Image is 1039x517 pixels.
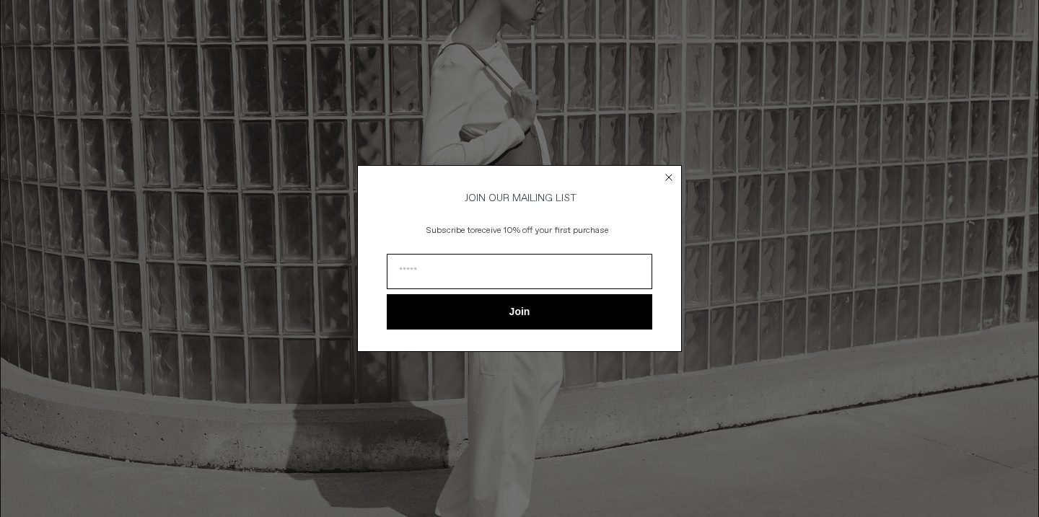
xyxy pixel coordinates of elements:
[426,225,475,237] span: Subscribe to
[475,225,609,237] span: receive 10% off your first purchase
[662,170,676,185] button: Close dialog
[462,192,577,205] span: JOIN OUR MAILING LIST
[387,294,652,330] button: Join
[387,254,652,289] input: Email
